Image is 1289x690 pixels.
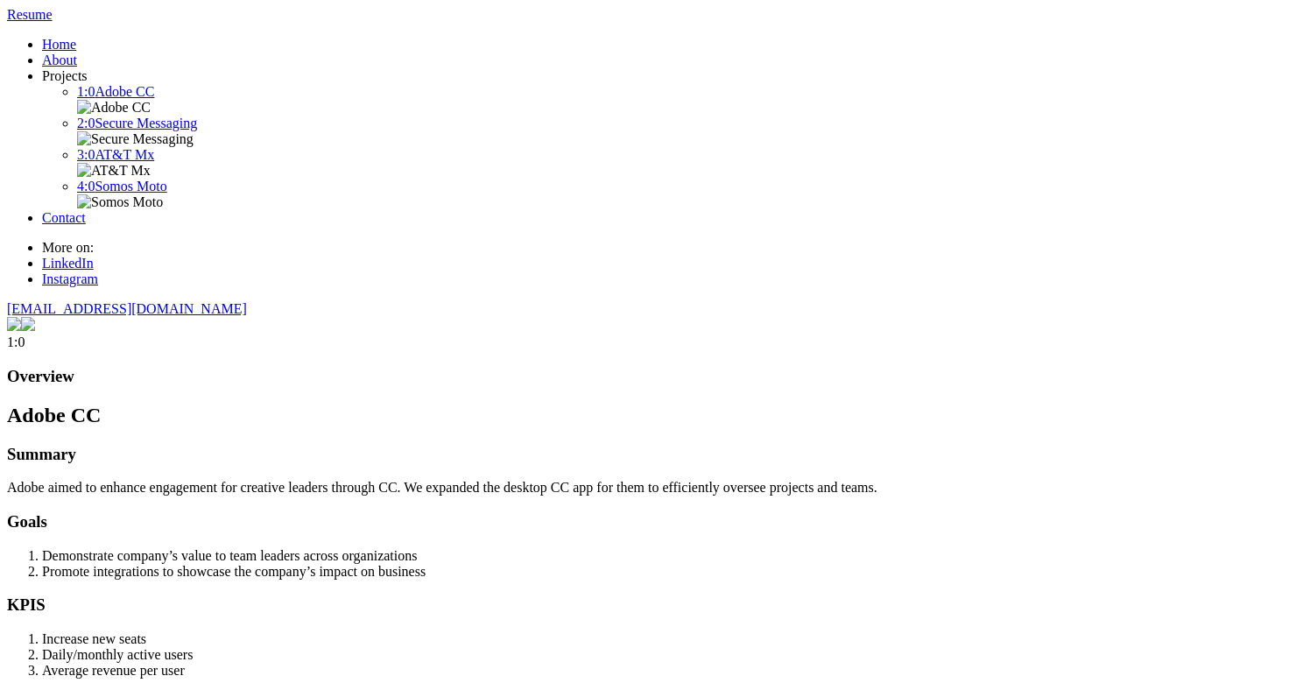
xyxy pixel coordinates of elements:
a: Contact [42,210,86,225]
h3: Overview [7,367,1282,386]
a: 1:0Adobe CC [77,84,154,99]
a: Resume [7,7,53,22]
li: Average revenue per user [42,663,1282,679]
img: Adobe CC [77,100,151,116]
span: 3:0 [77,147,95,162]
span: 2:0 [77,116,95,130]
a: 3:0AT&T Mx [77,147,154,162]
li: Daily/monthly active users [42,647,1282,663]
a: LinkedIn [42,256,94,271]
a: 2:0Secure Messaging [77,116,197,130]
a: About [42,53,77,67]
li: More on: [42,240,1282,256]
img: Somos Moto [77,194,163,210]
img: Secure Messaging [77,131,194,147]
h3: Goals [7,512,1282,532]
h3: Summary [7,445,1282,464]
img: adobecc-homepage-small.jpg [7,317,21,331]
span: 1:0 [77,84,95,99]
h3: KPIS [7,595,1282,615]
p: Adobe aimed to enhance engagement for creative leaders through CC. We expanded the desktop CC app... [7,480,1282,496]
span: 4:0 [77,179,95,194]
li: Demonstrate company’s value to team leaders across organizations [42,548,1282,564]
a: Home [42,37,76,52]
h1: Adobe CC [7,404,1282,427]
a: Instagram [42,271,98,286]
img: AT&T Mx [77,163,151,179]
li: Increase new seats [42,631,1282,647]
li: Promote integrations to showcase the company’s impact on business [42,564,1282,580]
span: Projects [42,68,88,83]
a: [EMAIL_ADDRESS][DOMAIN_NAME] [7,301,247,316]
a: 4:0Somos Moto [77,179,167,194]
img: adobecc-homepage.jpg [21,317,35,331]
span: 1:0 [7,334,25,349]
